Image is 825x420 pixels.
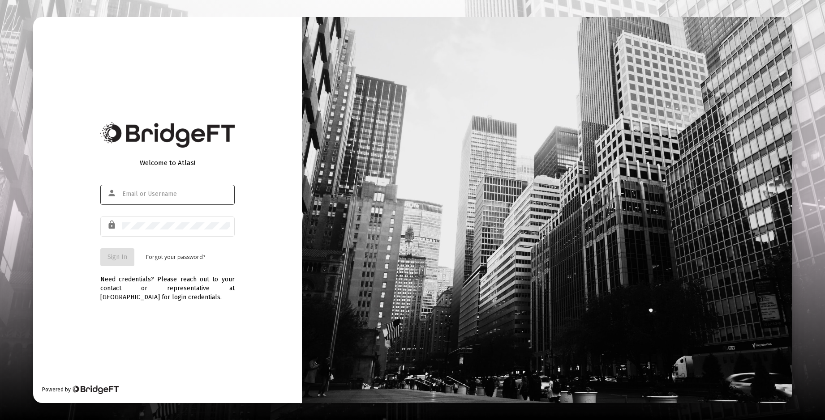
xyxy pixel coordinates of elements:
img: Bridge Financial Technology Logo [72,385,119,394]
img: Bridge Financial Technology Logo [100,122,235,148]
div: Welcome to Atlas! [100,158,235,167]
div: Powered by [42,385,119,394]
input: Email or Username [122,191,230,198]
button: Sign In [100,248,134,266]
mat-icon: lock [107,220,118,230]
a: Forgot your password? [146,253,205,262]
mat-icon: person [107,188,118,199]
div: Need credentials? Please reach out to your contact or representative at [GEOGRAPHIC_DATA] for log... [100,266,235,302]
span: Sign In [107,253,127,261]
